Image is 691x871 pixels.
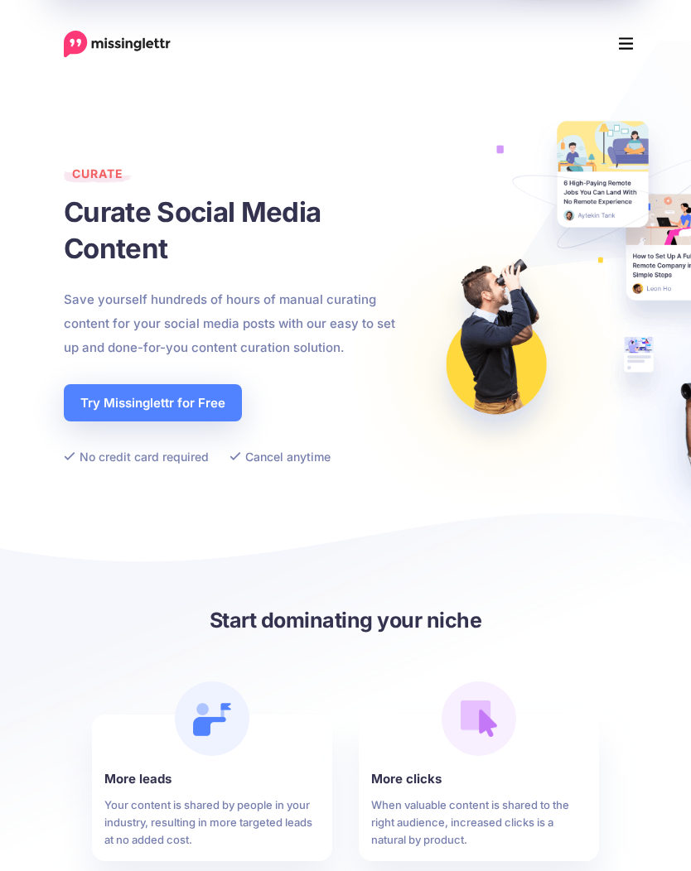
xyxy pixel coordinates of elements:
[64,384,242,421] a: Try Missinglettr for Free
[64,446,209,467] li: No credit card required
[371,796,587,849] p: When valuable content is shared to the right audience, increased clicks is a natural by product.
[371,769,587,788] b: More clicks
[64,30,171,57] a: Home
[608,27,645,60] button: Menu
[64,287,408,359] p: Save yourself hundreds of hours of manual curating content for your social media posts with our e...
[104,796,320,849] p: Your content is shared by people in your industry, resulting in more targeted leads at no added c...
[230,446,331,467] li: Cancel anytime
[64,605,627,636] h3: Start dominating your niche
[64,194,408,267] h1: Curate Social Media Content
[64,166,132,189] span: Curate
[104,769,320,788] b: More leads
